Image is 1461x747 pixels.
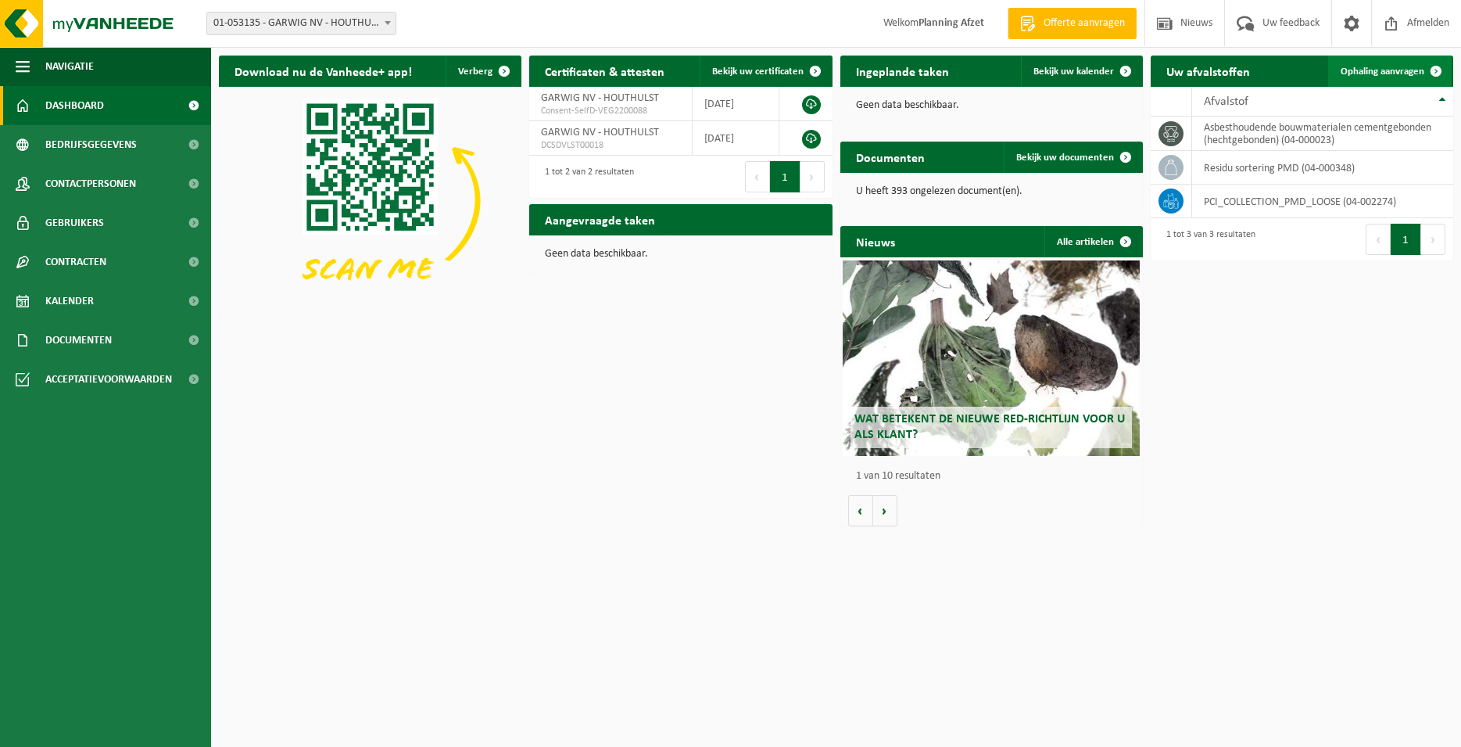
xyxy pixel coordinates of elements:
[529,56,680,86] h2: Certificaten & attesten
[1421,224,1445,255] button: Next
[45,47,94,86] span: Navigatie
[918,17,984,29] strong: Planning Afzet
[45,203,104,242] span: Gebruikers
[1008,8,1137,39] a: Offerte aanvragen
[745,161,770,192] button: Previous
[693,121,779,156] td: [DATE]
[537,160,634,194] div: 1 tot 2 van 2 resultaten
[1341,66,1424,77] span: Ophaling aanvragen
[1192,185,1453,218] td: PCI_COLLECTION_PMD_LOOSE (04-002274)
[1204,95,1248,108] span: Afvalstof
[541,92,659,104] span: GARWIG NV - HOUTHULST
[219,87,521,314] img: Download de VHEPlus App
[854,413,1125,440] span: Wat betekent de nieuwe RED-richtlijn voor u als klant?
[529,204,671,235] h2: Aangevraagde taken
[700,56,831,87] a: Bekijk uw certificaten
[770,161,800,192] button: 1
[541,139,680,152] span: DCSDVLST00018
[840,56,965,86] h2: Ingeplande taken
[873,495,897,526] button: Volgende
[541,105,680,117] span: Consent-SelfD-VEG2200088
[45,321,112,360] span: Documenten
[1151,56,1266,86] h2: Uw afvalstoffen
[1328,56,1452,87] a: Ophaling aanvragen
[1004,142,1141,173] a: Bekijk uw documenten
[45,282,94,321] span: Kalender
[206,12,396,35] span: 01-053135 - GARWIG NV - HOUTHULST
[541,127,659,138] span: GARWIG NV - HOUTHULST
[1016,153,1114,163] span: Bekijk uw documenten
[840,226,911,257] h2: Nieuws
[1192,151,1453,185] td: residu sortering PMD (04-000348)
[856,186,1127,197] p: U heeft 393 ongelezen document(en).
[848,495,873,526] button: Vorige
[843,260,1140,456] a: Wat betekent de nieuwe RED-richtlijn voor u als klant?
[712,66,804,77] span: Bekijk uw certificaten
[1391,224,1421,255] button: 1
[219,56,428,86] h2: Download nu de Vanheede+ app!
[1040,16,1129,31] span: Offerte aanvragen
[45,164,136,203] span: Contactpersonen
[800,161,825,192] button: Next
[1033,66,1114,77] span: Bekijk uw kalender
[545,249,816,260] p: Geen data beschikbaar.
[1021,56,1141,87] a: Bekijk uw kalender
[1044,226,1141,257] a: Alle artikelen
[840,142,940,172] h2: Documenten
[458,66,492,77] span: Verberg
[446,56,520,87] button: Verberg
[1192,117,1453,151] td: asbesthoudende bouwmaterialen cementgebonden (hechtgebonden) (04-000023)
[45,360,172,399] span: Acceptatievoorwaarden
[1158,222,1255,257] div: 1 tot 3 van 3 resultaten
[45,242,106,282] span: Contracten
[856,100,1127,111] p: Geen data beschikbaar.
[1366,224,1391,255] button: Previous
[45,86,104,125] span: Dashboard
[693,87,779,121] td: [DATE]
[207,13,396,34] span: 01-053135 - GARWIG NV - HOUTHULST
[45,125,137,164] span: Bedrijfsgegevens
[856,471,1135,482] p: 1 van 10 resultaten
